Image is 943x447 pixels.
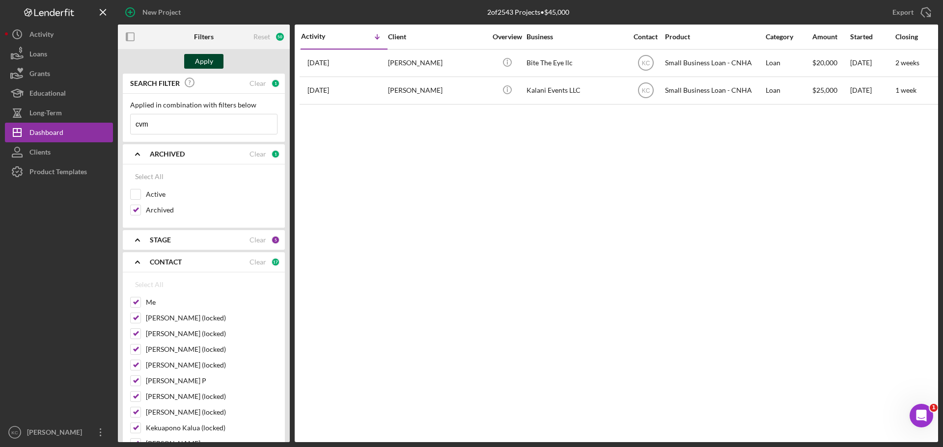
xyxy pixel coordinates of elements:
[5,142,113,162] button: Clients
[527,33,625,41] div: Business
[135,167,164,186] div: Select All
[271,258,280,266] div: 17
[29,123,63,145] div: Dashboard
[146,329,277,339] label: [PERSON_NAME] (locked)
[487,8,569,16] div: 2 of 2543 Projects • $45,000
[142,2,181,22] div: New Project
[146,423,277,433] label: Kekuapono Kalua (locked)
[146,360,277,370] label: [PERSON_NAME] (locked)
[184,54,223,69] button: Apply
[5,123,113,142] button: Dashboard
[307,59,329,67] time: 2025-07-29 07:08
[850,33,894,41] div: Started
[895,86,916,94] time: 1 week
[5,25,113,44] button: Activity
[5,103,113,123] button: Long-Term
[766,78,811,104] div: Loan
[146,376,277,386] label: [PERSON_NAME] P
[146,313,277,323] label: [PERSON_NAME] (locked)
[146,344,277,354] label: [PERSON_NAME] (locked)
[5,44,113,64] button: Loans
[150,258,182,266] b: CONTACT
[146,392,277,401] label: [PERSON_NAME] (locked)
[146,407,277,417] label: [PERSON_NAME] (locked)
[250,236,266,244] div: Clear
[489,33,526,41] div: Overview
[250,79,266,87] div: Clear
[388,33,486,41] div: Client
[250,258,266,266] div: Clear
[146,189,277,199] label: Active
[930,404,938,412] span: 1
[5,83,113,103] button: Educational
[527,78,625,104] div: Kalani Events LLC
[850,50,894,76] div: [DATE]
[641,87,650,94] text: KC
[271,150,280,158] div: 1
[910,404,933,427] iframe: Intercom live chat
[5,162,113,182] button: Product Templates
[5,64,113,83] button: Grants
[130,101,277,109] div: Applied in combination with filters below
[130,275,168,294] button: Select All
[29,103,62,125] div: Long-Term
[118,2,191,22] button: New Project
[5,422,113,442] button: KC[PERSON_NAME]
[150,150,185,158] b: ARCHIVED
[812,78,849,104] div: $25,000
[271,236,280,244] div: 5
[766,33,811,41] div: Category
[766,50,811,76] div: Loan
[307,86,329,94] time: 2025-07-14 23:47
[146,205,277,215] label: Archived
[665,50,763,76] div: Small Business Loan - CNHA
[665,33,763,41] div: Product
[627,33,664,41] div: Contact
[250,150,266,158] div: Clear
[850,78,894,104] div: [DATE]
[135,275,164,294] div: Select All
[271,79,280,88] div: 1
[29,25,54,47] div: Activity
[665,78,763,104] div: Small Business Loan - CNHA
[11,430,18,435] text: KC
[388,78,486,104] div: [PERSON_NAME]
[29,83,66,105] div: Educational
[388,50,486,76] div: [PERSON_NAME]
[812,50,849,76] div: $20,000
[892,2,914,22] div: Export
[130,167,168,186] button: Select All
[150,236,171,244] b: STAGE
[29,64,50,86] div: Grants
[275,32,285,42] div: 50
[25,422,88,445] div: [PERSON_NAME]
[527,50,625,76] div: Bite The Eye llc
[146,297,277,307] label: Me
[895,58,919,67] time: 2 weeks
[301,32,344,40] div: Activity
[194,33,214,41] b: Filters
[29,44,47,66] div: Loans
[29,162,87,184] div: Product Templates
[883,2,938,22] button: Export
[195,54,213,69] div: Apply
[29,142,51,164] div: Clients
[253,33,270,41] div: Reset
[812,33,849,41] div: Amount
[641,60,650,67] text: KC
[130,79,180,87] b: SEARCH FILTER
